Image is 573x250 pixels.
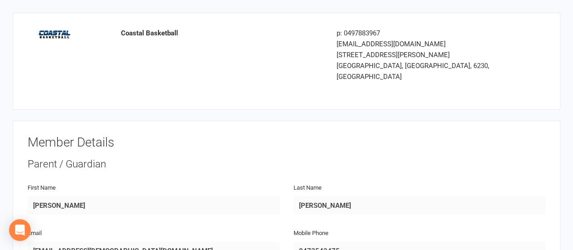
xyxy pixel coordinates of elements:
label: Mobile Phone [294,229,328,238]
div: [STREET_ADDRESS][PERSON_NAME] [337,49,496,60]
img: 74a5bf6d-d032-4320-b41c-aafd28c8ae70.png [34,28,75,41]
div: Parent / Guardian [28,157,545,172]
label: First Name [28,183,56,193]
div: p: 0497883967 [337,28,496,39]
label: Email [28,229,42,238]
label: Last Name [294,183,322,193]
div: [GEOGRAPHIC_DATA], [GEOGRAPHIC_DATA], 6230, [GEOGRAPHIC_DATA] [337,60,496,82]
div: [EMAIL_ADDRESS][DOMAIN_NAME] [337,39,496,49]
strong: Coastal Basketball [121,29,178,37]
div: Open Intercom Messenger [9,219,31,241]
h3: Member Details [28,136,545,150]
